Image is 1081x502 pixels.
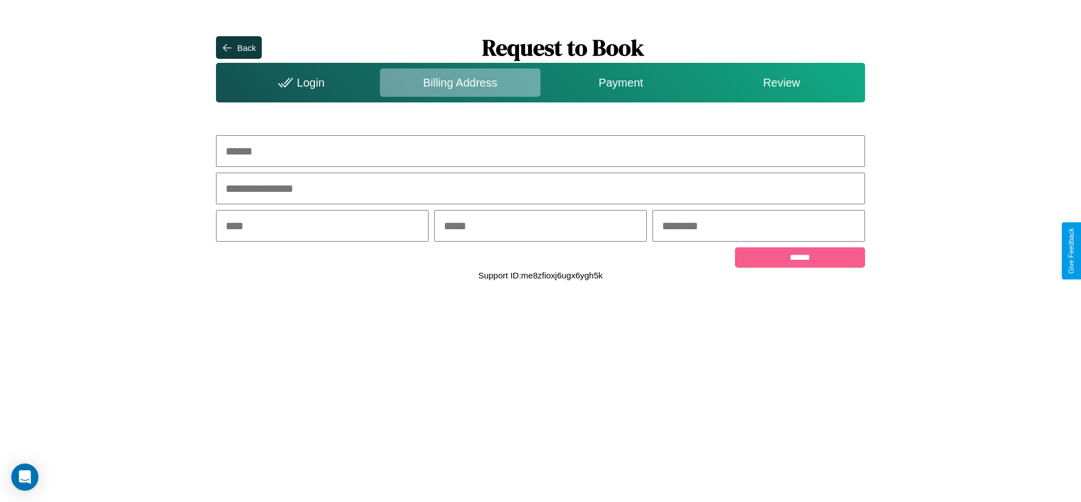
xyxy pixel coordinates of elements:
div: Give Feedback [1067,228,1075,274]
div: Payment [540,68,701,97]
div: Review [701,68,862,97]
div: Login [219,68,379,97]
div: Open Intercom Messenger [11,464,38,491]
div: Billing Address [380,68,540,97]
h1: Request to Book [262,32,865,63]
div: Back [237,43,256,53]
p: Support ID: me8zfioxj6ugx6ygh5k [478,268,603,283]
button: Back [216,36,261,59]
